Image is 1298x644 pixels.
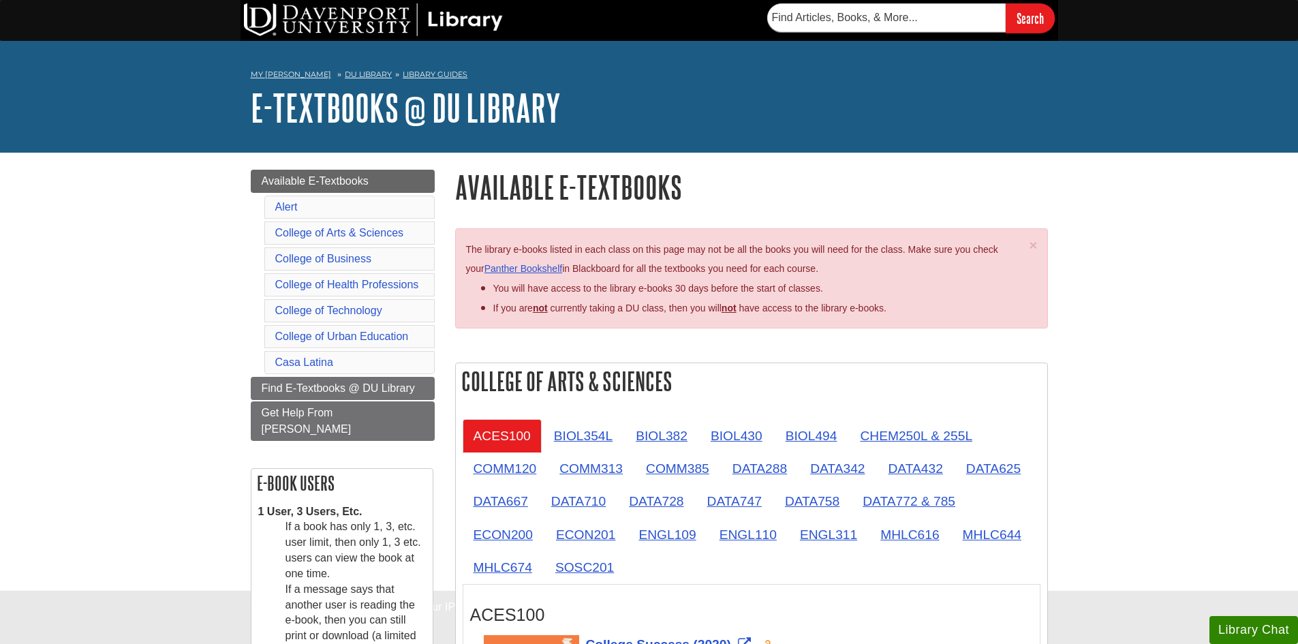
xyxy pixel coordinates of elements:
a: Library Guides [403,70,467,79]
a: DATA728 [618,485,694,518]
h3: ACES100 [470,605,1033,625]
a: College of Arts & Sciences [275,227,404,239]
a: College of Urban Education [275,331,409,342]
dt: 1 User, 3 Users, Etc. [258,504,426,520]
a: ACES100 [463,419,542,453]
a: DATA758 [774,485,850,518]
a: MHLC644 [952,518,1032,551]
span: If you are currently taking a DU class, then you will have access to the library e-books. [493,303,886,313]
img: DU Library [244,3,503,36]
a: MHLC674 [463,551,543,584]
a: ECON201 [545,518,626,551]
u: not [722,303,737,313]
a: SOSC201 [544,551,625,584]
a: COMM313 [548,452,634,485]
button: Library Chat [1209,616,1298,644]
a: College of Business [275,253,371,264]
span: The library e-books listed in each class on this page may not be all the books you will need for ... [466,244,998,275]
span: You will have access to the library e-books 30 days before the start of classes. [493,283,823,294]
a: College of Health Professions [275,279,419,290]
nav: breadcrumb [251,65,1048,87]
a: COMM385 [635,452,720,485]
a: BIOL430 [700,419,773,453]
span: Find E-Textbooks @ DU Library [262,382,415,394]
input: Search [1006,3,1055,33]
a: Panther Bookshelf [484,263,562,274]
button: Close [1029,238,1037,252]
a: DATA625 [955,452,1032,485]
a: CHEM250L & 255L [849,419,983,453]
h2: College of Arts & Sciences [456,363,1047,399]
span: Get Help From [PERSON_NAME] [262,407,352,435]
form: Searches DU Library's articles, books, and more [767,3,1055,33]
a: COMM120 [463,452,548,485]
h2: E-book Users [251,469,433,497]
span: × [1029,237,1037,253]
a: Alert [275,201,298,213]
a: ENGL311 [789,518,868,551]
strong: not [533,303,548,313]
h1: Available E-Textbooks [455,170,1048,204]
a: DATA342 [799,452,876,485]
a: DATA772 & 785 [852,485,966,518]
a: Find E-Textbooks @ DU Library [251,377,435,400]
a: ENGL109 [628,518,707,551]
a: BIOL382 [625,419,698,453]
a: BIOL494 [775,419,848,453]
a: ECON200 [463,518,544,551]
a: DATA747 [696,485,773,518]
a: College of Technology [275,305,382,316]
a: Get Help From [PERSON_NAME] [251,401,435,441]
a: Available E-Textbooks [251,170,435,193]
a: Casa Latina [275,356,333,368]
a: DATA710 [540,485,617,518]
a: My [PERSON_NAME] [251,69,331,80]
a: DU Library [345,70,392,79]
span: Available E-Textbooks [262,175,369,187]
a: ENGL110 [709,518,788,551]
a: MHLC616 [869,518,950,551]
a: DATA667 [463,485,539,518]
a: BIOL354L [543,419,623,453]
a: DATA288 [722,452,798,485]
a: E-Textbooks @ DU Library [251,87,561,129]
input: Find Articles, Books, & More... [767,3,1006,32]
a: DATA432 [877,452,953,485]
